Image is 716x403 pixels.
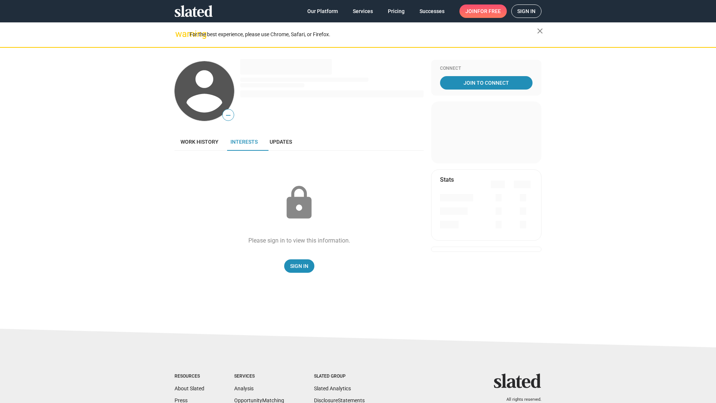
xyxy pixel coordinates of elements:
[189,29,537,40] div: For the best experience, please use Chrome, Safari, or Firefox.
[224,133,264,151] a: Interests
[223,110,234,120] span: —
[314,385,351,391] a: Slated Analytics
[477,4,501,18] span: for free
[175,374,204,379] div: Resources
[307,4,338,18] span: Our Platform
[442,76,531,90] span: Join To Connect
[414,4,450,18] a: Successes
[290,259,308,273] span: Sign In
[270,139,292,145] span: Updates
[175,385,204,391] a: About Slated
[420,4,445,18] span: Successes
[301,4,344,18] a: Our Platform
[175,29,184,38] mat-icon: warning
[347,4,379,18] a: Services
[175,133,224,151] a: Work history
[388,4,405,18] span: Pricing
[511,4,541,18] a: Sign in
[382,4,411,18] a: Pricing
[459,4,507,18] a: Joinfor free
[284,259,314,273] a: Sign In
[180,139,219,145] span: Work history
[517,5,536,18] span: Sign in
[353,4,373,18] span: Services
[234,374,284,379] div: Services
[440,176,454,184] mat-card-title: Stats
[230,139,258,145] span: Interests
[314,374,365,379] div: Slated Group
[440,76,533,90] a: Join To Connect
[248,237,350,244] div: Please sign in to view this information.
[465,4,501,18] span: Join
[234,385,254,391] a: Analysis
[536,26,544,35] mat-icon: close
[264,133,298,151] a: Updates
[440,66,533,72] div: Connect
[280,184,318,222] mat-icon: lock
